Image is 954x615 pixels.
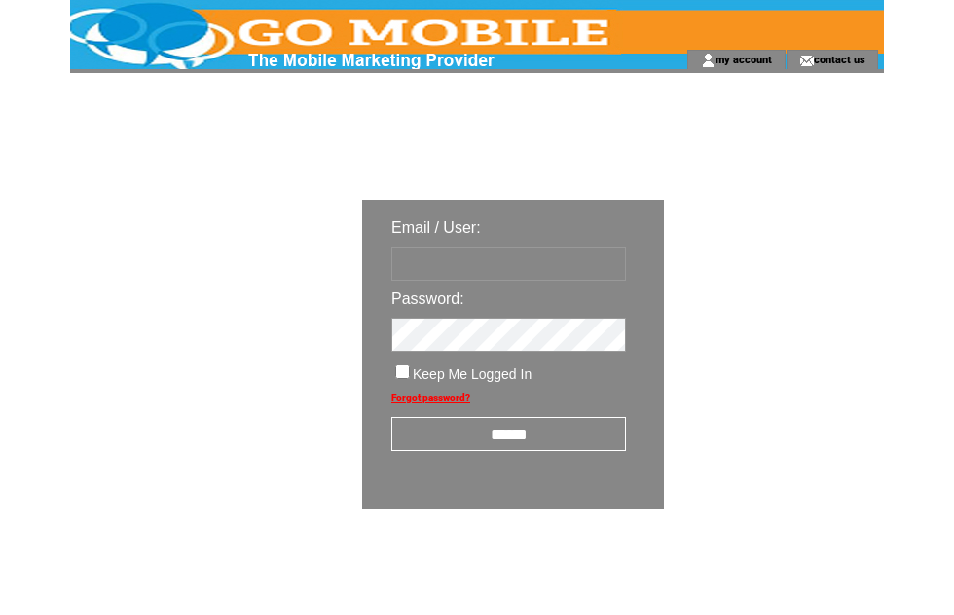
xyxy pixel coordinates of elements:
a: Forgot password? [391,392,470,403]
img: account_icon.gif [701,53,715,68]
img: contact_us_icon.gif [799,53,814,68]
span: Email / User: [391,219,481,236]
a: my account [715,53,772,65]
a: contact us [814,53,865,65]
span: Keep Me Logged In [413,366,532,382]
span: Password: [391,290,464,307]
img: transparent.png [720,557,818,582]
